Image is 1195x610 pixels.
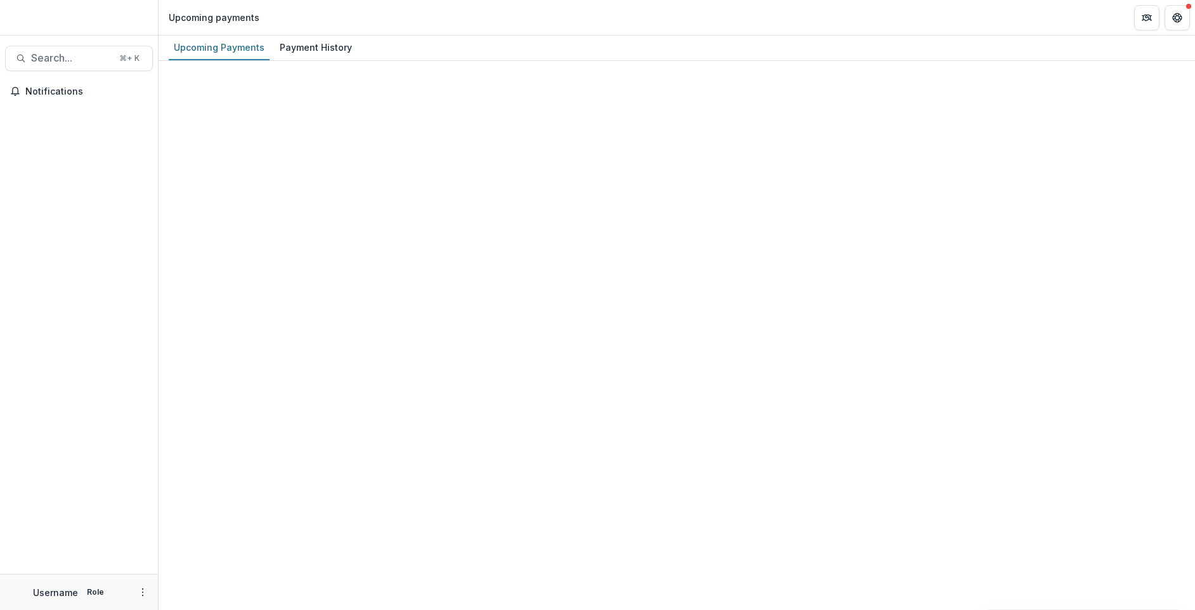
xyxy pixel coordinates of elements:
div: Payment History [275,38,357,56]
span: Search... [31,52,112,64]
a: Payment History [275,36,357,60]
button: Get Help [1165,5,1190,30]
div: ⌘ + K [117,51,142,65]
button: Notifications [5,81,153,102]
span: Notifications [25,86,148,97]
div: Upcoming Payments [169,38,270,56]
button: More [135,585,150,600]
nav: breadcrumb [164,8,264,27]
p: Role [83,587,108,598]
button: Partners [1134,5,1159,30]
a: Upcoming Payments [169,36,270,60]
button: Search... [5,46,153,71]
div: Upcoming payments [169,11,259,24]
p: Username [33,586,78,599]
